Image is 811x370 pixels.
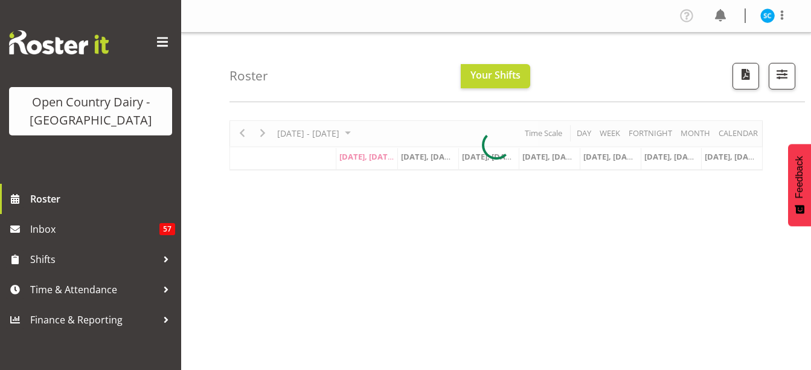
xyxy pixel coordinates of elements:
span: Feedback [794,156,805,198]
span: Roster [30,190,175,208]
span: Time & Attendance [30,281,157,299]
span: 57 [159,223,175,235]
h4: Roster [229,69,268,83]
div: Open Country Dairy - [GEOGRAPHIC_DATA] [21,93,160,129]
button: Filter Shifts [769,63,795,89]
button: Your Shifts [461,64,530,88]
span: Your Shifts [470,68,521,82]
button: Feedback - Show survey [788,144,811,226]
button: Download a PDF of the roster according to the set date range. [732,63,759,89]
img: Rosterit website logo [9,30,109,54]
span: Inbox [30,220,159,238]
span: Finance & Reporting [30,311,157,329]
img: stuart-craig9761.jpg [760,8,775,23]
span: Shifts [30,250,157,268]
